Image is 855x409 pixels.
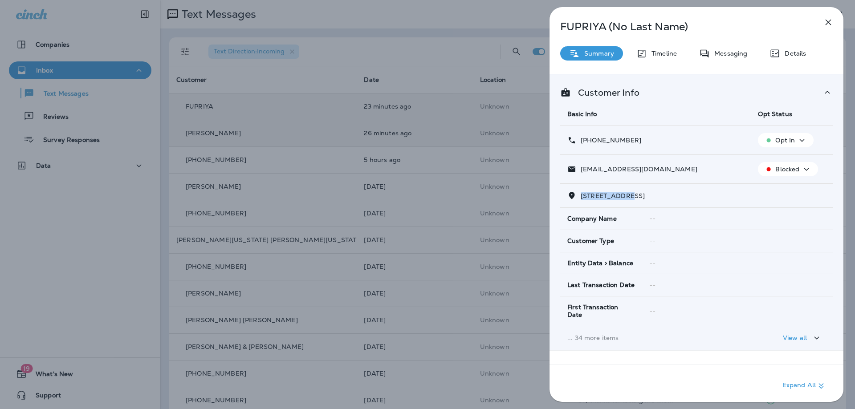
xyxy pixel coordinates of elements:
p: Blocked [775,166,799,173]
span: -- [649,307,655,315]
span: First Transaction Date [567,304,635,319]
p: [EMAIL_ADDRESS][DOMAIN_NAME] [576,166,697,173]
p: Customer Info [571,89,639,96]
p: Messaging [710,50,747,57]
button: View all [779,330,826,346]
p: Summary [580,50,614,57]
button: Blocked [758,162,818,176]
span: Customer Type [567,237,614,245]
span: -- [649,237,655,245]
span: Basic Info [567,110,597,118]
p: Timeline [647,50,677,57]
span: Opt Status [758,110,792,118]
p: Opt In [775,137,795,144]
span: Company Name [567,215,617,223]
span: Entity Data > Balance [567,259,633,267]
p: Expand All [782,381,826,391]
button: Opt In [758,133,814,147]
p: ... 34 more items [567,334,744,341]
p: FUPRIYA (No Last Name) [560,20,803,33]
span: -- [649,215,655,223]
span: Last Transaction Date [567,281,635,289]
span: -- [649,259,655,267]
button: Expand All [779,378,830,394]
p: View all [783,334,807,341]
p: Details [780,50,806,57]
span: [STREET_ADDRESS] [581,192,645,200]
p: [PHONE_NUMBER] [576,137,641,144]
span: -- [649,281,655,289]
